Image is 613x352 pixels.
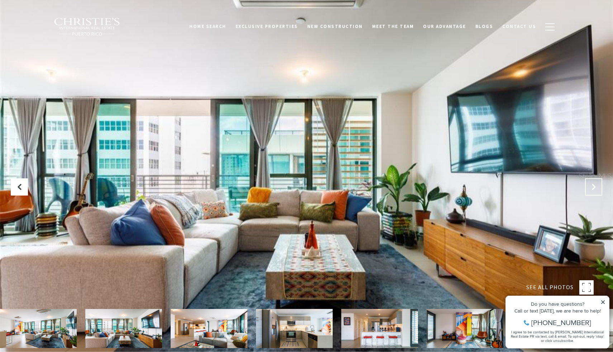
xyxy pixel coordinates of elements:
div: Do you have questions? [8,16,104,21]
img: 1511 PONCE DE LEON AVENUE Unit: 984 [341,309,418,348]
a: Exclusive Properties [231,20,303,33]
button: button [541,17,559,37]
span: I agree to be contacted by [PERSON_NAME] International Real Estate PR via text, call & email. To ... [9,44,102,58]
div: Call or text [DATE], we are here to help! [8,23,104,28]
span: [PHONE_NUMBER] [29,34,89,41]
span: Contact Us [502,23,536,29]
button: Previous Slide [11,178,28,196]
a: Meet the Team [367,20,419,33]
span: SEE ALL PHOTOS [526,283,574,292]
a: Our Advantage [418,20,471,33]
span: New Construction [307,23,363,29]
a: Home Search [185,20,231,33]
span: Our Advantage [423,23,466,29]
img: Christie's International Real Estate black text logo [54,18,120,36]
a: New Construction [303,20,367,33]
span: Blogs [475,23,493,29]
button: Next Slide [585,178,602,196]
img: 1511 PONCE DE LEON AVENUE Unit: 984 [256,309,333,348]
a: Blogs [471,20,498,33]
span: Exclusive Properties [236,23,298,29]
img: 1511 PONCE DE LEON AVENUE Unit: 984 [85,309,162,348]
img: 1511 PONCE DE LEON AVENUE Unit: 984 [171,309,247,348]
img: 1511 PONCE DE LEON AVENUE Unit: 984 [427,309,503,348]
